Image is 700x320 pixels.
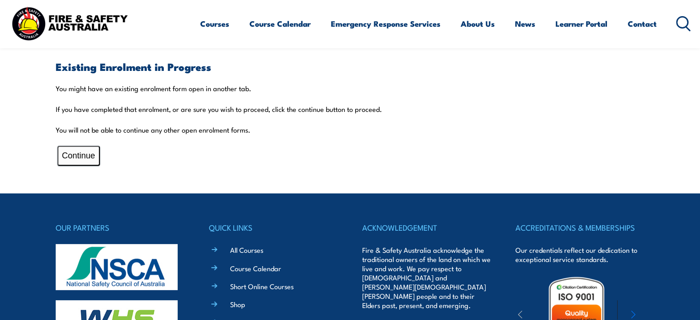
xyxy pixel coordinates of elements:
p: You might have an existing enrolment form open in another tab. [56,84,645,93]
img: nsca-logo-footer [56,244,178,290]
p: If you have completed that enrolment, or are sure you wish to proceed, click the continue button ... [56,105,645,114]
a: Contact [628,12,657,36]
a: All Courses [230,245,263,255]
p: Fire & Safety Australia acknowledge the traditional owners of the land on which we live and work.... [362,245,491,310]
h4: ACCREDITATIONS & MEMBERSHIPS [515,221,644,234]
a: Learner Portal [555,12,607,36]
a: About Us [461,12,495,36]
h3: Existing Enrolment in Progress [56,61,645,72]
a: Short Online Courses [230,281,294,291]
a: Course Calendar [230,263,281,273]
p: Our credentials reflect our dedication to exceptional service standards. [515,245,644,264]
a: Shop [230,299,245,309]
h4: ACKNOWLEDGEMENT [362,221,491,234]
h4: QUICK LINKS [209,221,338,234]
a: News [515,12,535,36]
a: Course Calendar [249,12,311,36]
a: Courses [200,12,229,36]
button: Continue [58,146,100,166]
h4: OUR PARTNERS [56,221,185,234]
p: You will not be able to continue any other open enrolment forms. [56,125,645,134]
a: Emergency Response Services [331,12,440,36]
